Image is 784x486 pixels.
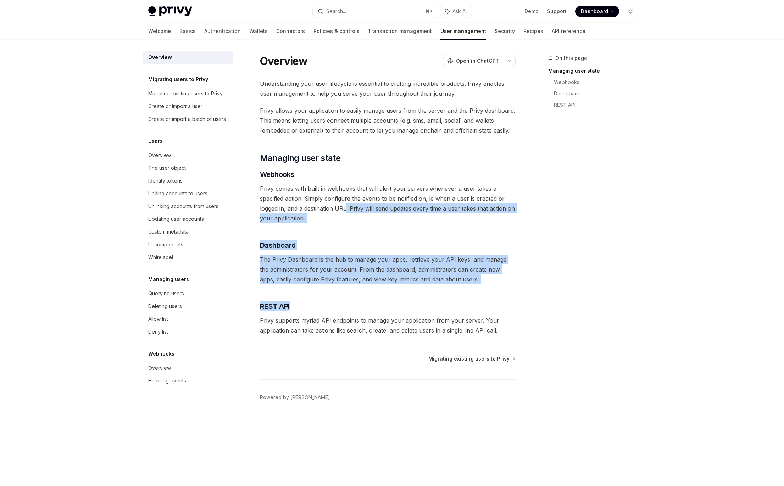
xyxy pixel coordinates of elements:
[260,79,516,99] span: Understanding your user lifecycle is essential to crafting incredible products. Privy enables use...
[456,57,499,65] span: Open in ChatGPT
[148,189,207,198] div: Linking accounts to users
[581,8,608,15] span: Dashboard
[260,152,341,164] span: Managing user state
[148,6,192,16] img: light logo
[443,55,504,67] button: Open in ChatGPT
[143,287,233,300] a: Querying users
[260,169,294,179] span: Webhooks
[260,315,516,335] span: Privy supports myriad API endpoints to manage your application from your server. Your application...
[523,23,543,40] a: Recipes
[575,6,619,17] a: Dashboard
[143,174,233,187] a: Identity tokens
[148,240,183,249] div: UI components
[148,315,168,323] div: Allow list
[260,184,516,223] span: Privy comes with built in webhooks that will alert your servers whenever a user takes a specified...
[143,113,233,125] a: Create or import a batch of users
[143,213,233,225] a: Updating user accounts
[148,115,226,123] div: Create or import a batch of users
[143,100,233,113] a: Create or import a user
[148,364,171,372] div: Overview
[143,87,233,100] a: Migrating existing users to Privy
[625,6,636,17] button: Toggle dark mode
[143,325,233,338] a: Deny list
[143,251,233,264] a: Whitelabel
[554,99,642,111] a: REST API
[148,137,163,145] h5: Users
[143,362,233,374] a: Overview
[313,5,437,18] button: Search...⌘K
[555,54,587,62] span: On this page
[428,355,510,362] span: Migrating existing users to Privy
[547,8,567,15] a: Support
[554,88,642,99] a: Dashboard
[148,350,174,358] h5: Webhooks
[548,65,642,77] a: Managing user state
[148,215,204,223] div: Updating user accounts
[148,253,173,262] div: Whitelabel
[554,77,642,88] a: Webhooks
[148,102,202,111] div: Create or import a user
[143,200,233,213] a: Unlinking accounts from users
[552,23,585,40] a: API reference
[313,23,360,40] a: Policies & controls
[148,151,171,160] div: Overview
[143,374,233,387] a: Handling events
[276,23,305,40] a: Connectors
[428,355,515,362] a: Migrating existing users to Privy
[260,301,290,311] span: REST API
[148,177,183,185] div: Identity tokens
[440,23,486,40] a: User management
[148,275,189,284] h5: Managing users
[148,75,208,84] h5: Migrating users to Privy
[179,23,196,40] a: Basics
[204,23,241,40] a: Authentication
[148,289,184,298] div: Querying users
[148,228,189,236] div: Custom metadata
[249,23,268,40] a: Wallets
[495,23,515,40] a: Security
[148,302,182,311] div: Deleting users
[148,89,223,98] div: Migrating existing users to Privy
[143,51,233,64] a: Overview
[260,240,296,250] span: Dashboard
[440,5,472,18] button: Ask AI
[148,328,168,336] div: Deny list
[524,8,539,15] a: Demo
[143,238,233,251] a: UI components
[143,225,233,238] a: Custom metadata
[148,53,172,62] div: Overview
[148,23,171,40] a: Welcome
[143,300,233,313] a: Deleting users
[326,7,346,16] div: Search...
[260,106,516,135] span: Privy allows your application to easily manage users from the server and the Privy dashboard. Thi...
[260,55,308,67] h1: Overview
[143,187,233,200] a: Linking accounts to users
[143,162,233,174] a: The user object
[148,202,218,211] div: Unlinking accounts from users
[143,313,233,325] a: Allow list
[368,23,432,40] a: Transaction management
[260,255,516,284] span: The Privy Dashboard is the hub to manage your apps, retrieve your API keys, and manage the admini...
[452,8,467,15] span: Ask AI
[425,9,433,14] span: ⌘ K
[143,149,233,162] a: Overview
[148,376,186,385] div: Handling events
[260,394,330,401] a: Powered by [PERSON_NAME]
[148,164,186,172] div: The user object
